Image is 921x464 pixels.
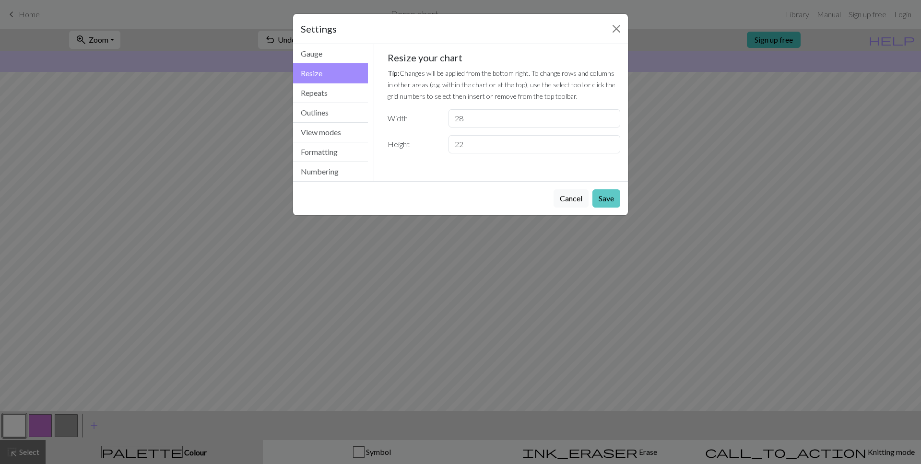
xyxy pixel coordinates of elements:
button: Outlines [293,103,368,123]
h5: Settings [301,22,337,36]
button: Save [592,189,620,208]
button: Repeats [293,83,368,103]
small: Changes will be applied from the bottom right. To change rows and columns in other areas (e.g. wi... [388,69,615,100]
button: Resize [293,63,368,83]
label: Width [382,109,443,128]
button: Gauge [293,44,368,64]
label: Height [382,135,443,153]
button: Formatting [293,142,368,162]
strong: Tip: [388,69,400,77]
button: Cancel [554,189,589,208]
button: View modes [293,123,368,142]
h5: Resize your chart [388,52,621,63]
button: Close [609,21,624,36]
button: Numbering [293,162,368,181]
